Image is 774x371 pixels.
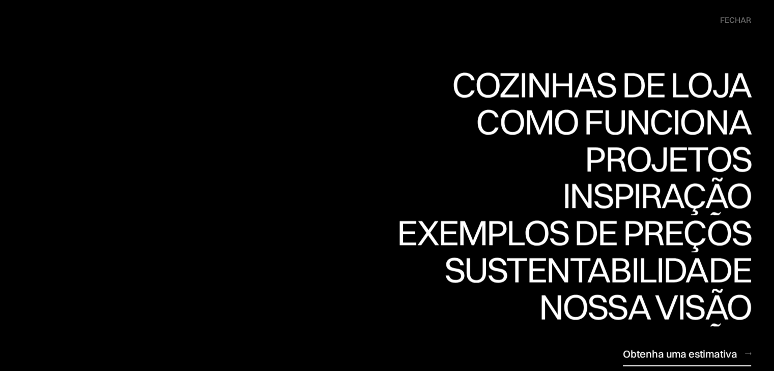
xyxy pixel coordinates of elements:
font: Projetos [591,169,740,219]
a: ProjetosProjetos [585,141,751,178]
font: Sustentabilidade [444,247,751,291]
font: Inspiração [562,173,751,218]
a: SustentabilidadeSustentabilidade [443,252,751,289]
a: Nossa visãoNossa visão [539,289,751,326]
font: Obtenha uma estimativa [623,347,737,360]
font: Projetos [585,136,751,180]
a: Cozinhas de LojaCozinhas de Loja [452,67,751,104]
font: Como funciona [476,99,751,143]
a: Obtenha uma estimativa [623,341,751,366]
font: Sustentabilidade [443,280,740,330]
font: Exemplos de preços [407,243,740,293]
font: Como funciona [479,132,740,182]
a: InspiraçãoInspiração [555,178,751,215]
font: Cozinhas de Loja [452,63,751,107]
a: Exemplos de preçosExemplos de preços [397,215,751,252]
font: Inspiração [555,206,740,256]
div: menu [710,10,751,30]
font: Nossa visão [539,284,751,328]
font: Nossa visão [540,317,740,367]
font: Exemplos de preços [397,210,751,255]
a: Como funcionaComo funciona [476,104,751,141]
font: fechar [720,15,751,25]
font: Cozinhas de Loja [458,96,740,145]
